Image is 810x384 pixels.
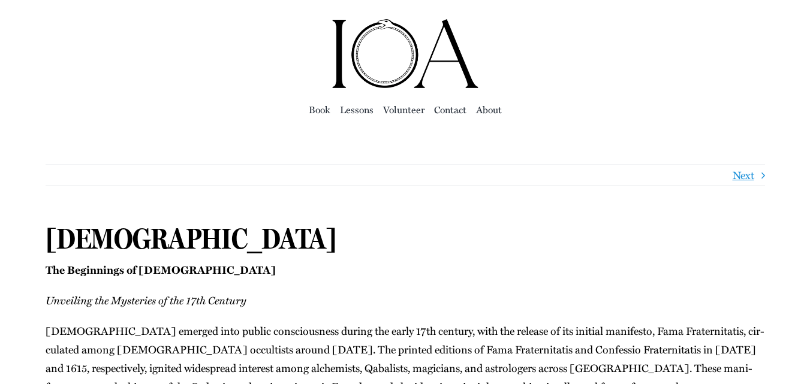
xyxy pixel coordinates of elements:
[309,101,330,118] a: Book
[340,101,374,118] a: Lessons
[330,18,480,90] img: Institute of Awakening
[434,101,466,118] a: Con­tact
[330,16,480,31] a: ioa-logo
[383,101,424,118] a: Vol­un­teer
[733,165,754,185] a: Next
[45,90,764,128] nav: Main
[46,222,765,256] h1: [DEMOGRAPHIC_DATA]
[46,262,276,277] strong: The Begin­nings of [DEMOGRAPHIC_DATA]
[476,101,502,118] a: About
[46,292,246,308] em: Unveil­ing the Mys­ter­ies of the 17th Century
